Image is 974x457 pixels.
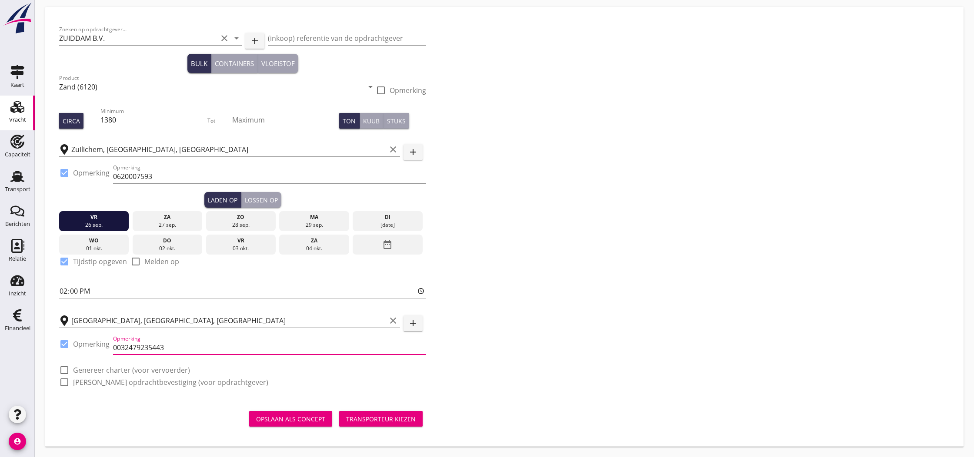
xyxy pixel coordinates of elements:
[365,82,376,92] i: arrow_drop_down
[208,245,274,252] div: 03 okt.
[9,117,26,123] div: Vracht
[250,36,260,46] i: add
[113,169,426,183] input: Opmerking
[208,221,274,229] div: 28 sep.
[207,117,232,125] div: Tot
[388,315,398,326] i: clear
[61,237,127,245] div: wo
[281,237,347,245] div: za
[245,195,278,205] div: Lossen op
[343,116,356,126] div: Ton
[281,221,347,229] div: 29 sep.
[382,237,393,252] i: date_range
[208,195,237,205] div: Laden op
[219,33,230,43] i: clear
[208,237,274,245] div: vr
[231,33,242,43] i: arrow_drop_down
[208,213,274,221] div: zo
[281,213,347,221] div: ma
[59,113,83,129] button: Circa
[355,221,420,229] div: [DATE]
[5,186,30,192] div: Transport
[9,256,26,262] div: Relatie
[339,113,360,129] button: Ton
[204,192,241,208] button: Laden op
[73,378,268,387] label: [PERSON_NAME] opdrachtbevestiging (voor opdrachtgever)
[59,80,364,94] input: Product
[5,325,30,331] div: Financieel
[73,366,190,374] label: Genereer charter (voor vervoerder)
[5,221,30,227] div: Berichten
[63,116,80,126] div: Circa
[360,113,384,129] button: Kuub
[100,113,208,127] input: Minimum
[363,116,380,126] div: Kuub
[61,245,127,252] div: 01 okt.
[71,142,386,156] input: Laadplaats
[113,341,426,354] input: Opmerking
[144,257,179,266] label: Melden op
[281,245,347,252] div: 04 okt.
[261,59,295,69] div: Vloeistof
[135,237,200,245] div: do
[135,221,200,229] div: 27 sep.
[346,414,416,424] div: Transporteur kiezen
[256,414,325,424] div: Opslaan als concept
[390,86,426,95] label: Opmerking
[187,54,211,73] button: Bulk
[384,113,409,129] button: Stuks
[9,291,26,296] div: Inzicht
[232,113,340,127] input: Maximum
[339,411,423,427] button: Transporteur kiezen
[258,54,298,73] button: Vloeistof
[2,2,33,34] img: logo-small.a267ee39.svg
[355,213,420,221] div: di
[135,213,200,221] div: za
[215,59,254,69] div: Containers
[408,318,418,328] i: add
[71,314,386,328] input: Losplaats
[135,245,200,252] div: 02 okt.
[73,169,110,177] label: Opmerking
[5,152,30,157] div: Capaciteit
[268,31,426,45] input: (inkoop) referentie van de opdrachtgever
[191,59,207,69] div: Bulk
[387,116,406,126] div: Stuks
[241,192,281,208] button: Lossen op
[61,221,127,229] div: 26 sep.
[73,257,127,266] label: Tijdstip opgeven
[388,144,398,155] i: clear
[59,31,217,45] input: Zoeken op opdrachtgever...
[249,411,332,427] button: Opslaan als concept
[10,82,24,88] div: Kaart
[73,340,110,348] label: Opmerking
[211,54,258,73] button: Containers
[408,147,418,157] i: add
[61,213,127,221] div: vr
[9,433,26,450] i: account_circle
